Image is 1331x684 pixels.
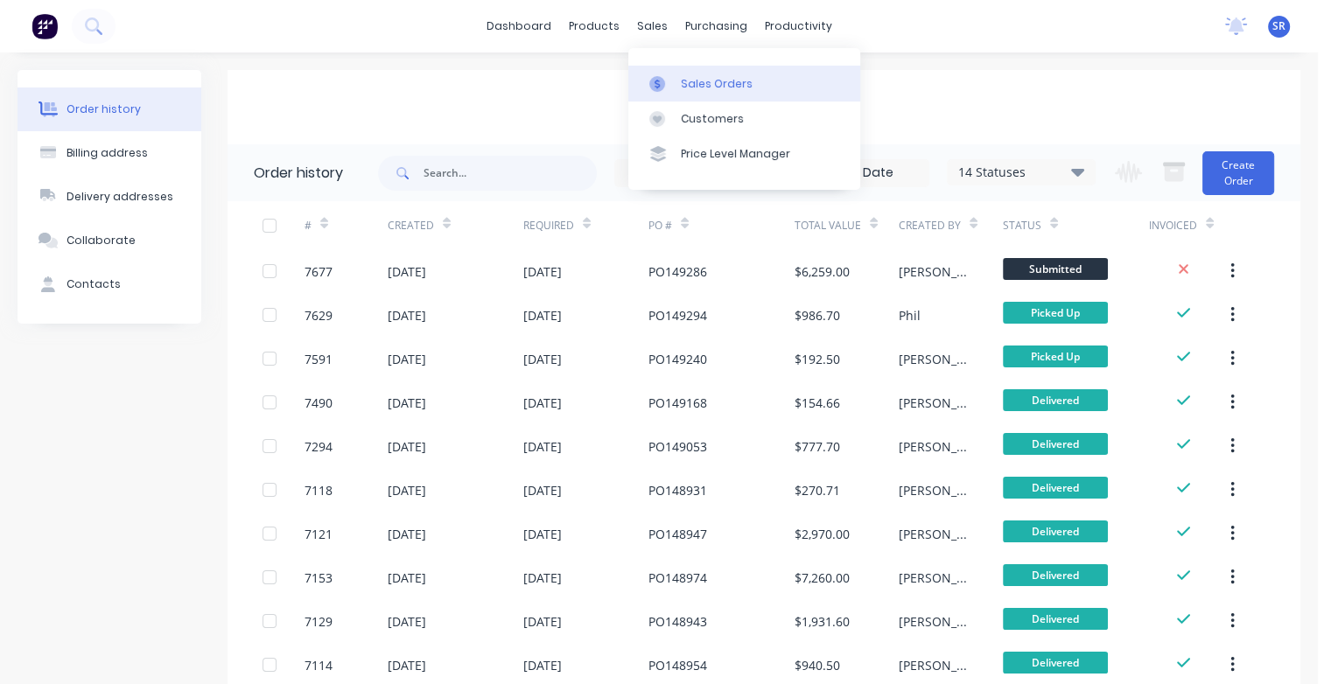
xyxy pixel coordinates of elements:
[681,146,790,162] div: Price Level Manager
[795,525,850,543] div: $2,970.00
[681,76,753,92] div: Sales Orders
[648,350,707,368] div: PO149240
[305,656,333,674] div: 7114
[1003,389,1108,411] span: Delivered
[615,160,762,186] input: Order Date
[899,350,968,368] div: [PERSON_NAME]
[648,656,707,674] div: PO148954
[648,394,707,412] div: PO149168
[648,612,707,631] div: PO148943
[1003,520,1108,542] span: Delivered
[388,437,426,456] div: [DATE]
[523,350,562,368] div: [DATE]
[523,656,562,674] div: [DATE]
[388,262,426,281] div: [DATE]
[67,101,141,117] div: Order history
[18,219,201,262] button: Collaborate
[948,163,1095,182] div: 14 Statuses
[899,612,968,631] div: [PERSON_NAME]
[795,437,840,456] div: $777.70
[523,394,562,412] div: [DATE]
[756,13,841,39] div: productivity
[899,201,1003,249] div: Created By
[523,612,562,631] div: [DATE]
[1003,218,1041,234] div: Status
[67,145,148,161] div: Billing address
[18,262,201,306] button: Contacts
[388,656,426,674] div: [DATE]
[388,612,426,631] div: [DATE]
[305,569,333,587] div: 7153
[899,306,921,325] div: Phil
[1149,201,1232,249] div: Invoiced
[388,306,426,325] div: [DATE]
[795,201,899,249] div: Total Value
[676,13,756,39] div: purchasing
[424,156,597,191] input: Search...
[795,656,840,674] div: $940.50
[648,525,707,543] div: PO148947
[305,262,333,281] div: 7677
[523,262,562,281] div: [DATE]
[523,569,562,587] div: [DATE]
[388,350,426,368] div: [DATE]
[628,66,860,101] a: Sales Orders
[899,481,968,499] div: [PERSON_NAME]
[388,525,426,543] div: [DATE]
[648,218,672,234] div: PO #
[795,218,861,234] div: Total Value
[1003,477,1108,499] span: Delivered
[388,201,523,249] div: Created
[67,276,121,292] div: Contacts
[18,87,201,131] button: Order history
[899,569,968,587] div: [PERSON_NAME]
[1003,258,1108,280] span: Submitted
[523,218,574,234] div: Required
[795,306,840,325] div: $986.70
[305,437,333,456] div: 7294
[305,394,333,412] div: 7490
[523,437,562,456] div: [DATE]
[305,350,333,368] div: 7591
[681,111,744,127] div: Customers
[18,175,201,219] button: Delivery addresses
[648,437,707,456] div: PO149053
[67,189,173,205] div: Delivery addresses
[899,656,968,674] div: [PERSON_NAME]
[523,481,562,499] div: [DATE]
[1272,18,1285,34] span: SR
[388,569,426,587] div: [DATE]
[795,262,850,281] div: $6,259.00
[388,394,426,412] div: [DATE]
[795,481,840,499] div: $270.71
[899,437,968,456] div: [PERSON_NAME]
[648,201,795,249] div: PO #
[1003,564,1108,586] span: Delivered
[305,306,333,325] div: 7629
[305,612,333,631] div: 7129
[1003,345,1108,367] span: Picked Up
[1202,151,1274,195] button: Create Order
[899,262,968,281] div: [PERSON_NAME]
[648,569,707,587] div: PO148974
[305,481,333,499] div: 7118
[795,394,840,412] div: $154.66
[1003,433,1108,455] span: Delivered
[67,233,136,248] div: Collaborate
[795,612,850,631] div: $1,931.60
[523,525,562,543] div: [DATE]
[305,201,388,249] div: #
[478,13,560,39] a: dashboard
[1003,302,1108,324] span: Picked Up
[32,13,58,39] img: Factory
[18,131,201,175] button: Billing address
[1003,608,1108,630] span: Delivered
[388,218,434,234] div: Created
[899,218,961,234] div: Created By
[1003,201,1149,249] div: Status
[648,262,707,281] div: PO149286
[628,101,860,136] a: Customers
[648,481,707,499] div: PO148931
[305,525,333,543] div: 7121
[305,218,312,234] div: #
